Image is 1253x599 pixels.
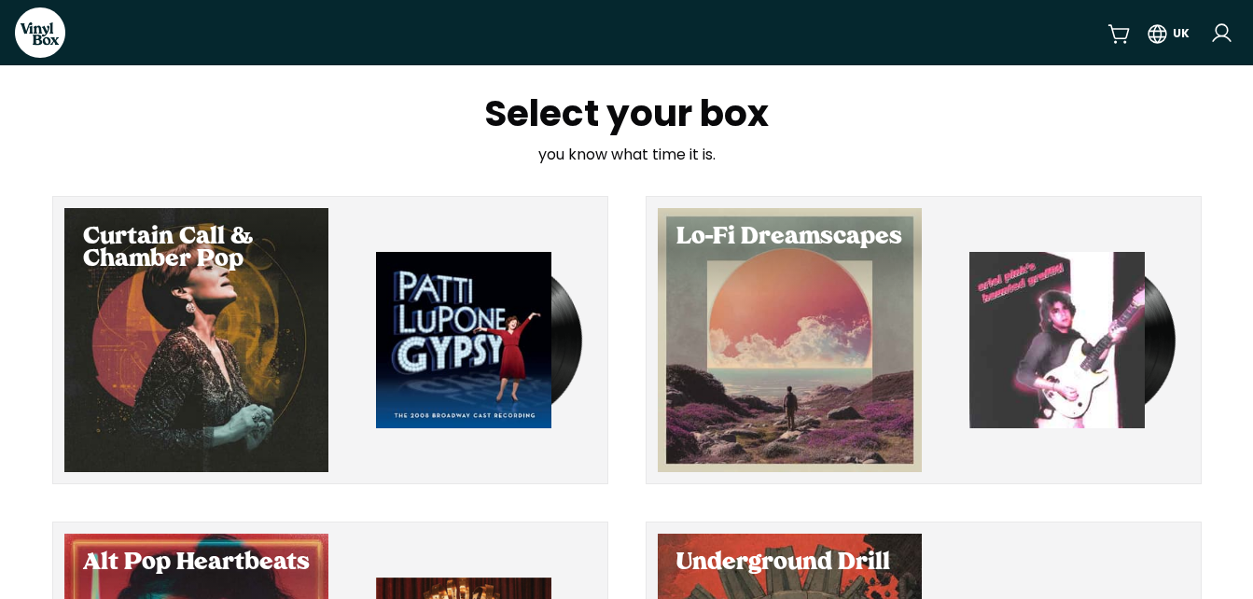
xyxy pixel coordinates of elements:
[376,144,878,166] p: you know what time it is.
[1173,25,1190,42] div: UK
[52,196,608,484] button: Select Curtain Call & Chamber Pop
[83,227,310,272] h2: Curtain Call & Chamber Pop
[376,95,878,132] h1: Select your box
[658,208,922,472] div: Select Lo-Fi Dreamscapes
[83,552,310,575] h2: Alt Pop Heartbeats
[646,196,1202,484] button: Select Lo-Fi Dreamscapes
[676,227,903,249] h2: Lo-Fi Dreamscapes
[64,208,328,472] div: Select Curtain Call & Chamber Pop
[676,552,903,575] h2: Underground Drill
[1146,16,1190,49] button: UK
